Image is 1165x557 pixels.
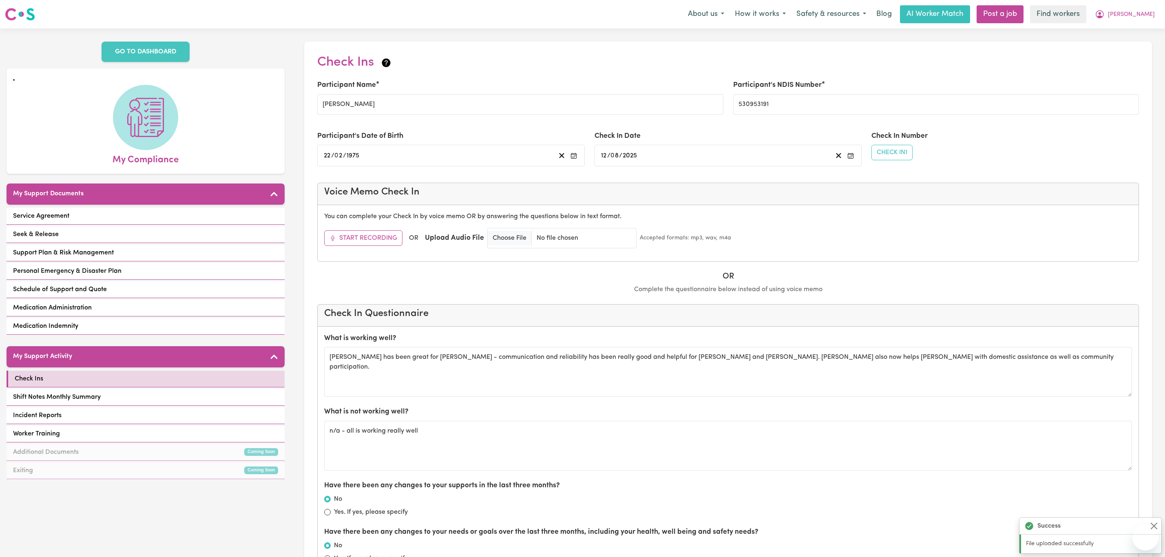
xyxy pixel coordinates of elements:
a: Medication Indemnity [7,318,285,335]
a: Careseekers logo [5,5,35,24]
span: My Compliance [113,150,179,167]
a: Shift Notes Monthly Summary [7,389,285,406]
a: Schedule of Support and Quote [7,281,285,298]
button: Start Recording [324,230,402,246]
span: Additional Documents [13,447,79,457]
span: OR [409,233,418,243]
a: Seek & Release [7,226,285,243]
a: Find workers [1030,5,1086,23]
span: / [607,152,610,159]
a: ExitingComing Soon [7,462,285,479]
strong: Success [1037,521,1061,531]
a: Blog [871,5,897,23]
button: How it works [730,6,791,23]
input: -- [601,150,607,161]
span: Shift Notes Monthly Summary [13,392,101,402]
label: Have there been any changes to your supports in the last three months? [324,480,560,491]
span: Medication Administration [13,303,92,313]
span: Service Agreement [13,211,69,221]
span: / [331,152,334,159]
input: -- [323,150,331,161]
p: Complete the questionnaire below instead of using voice memo [317,285,1139,294]
small: Accepted formats: mp3, wav, m4a [640,234,731,242]
h5: My Support Activity [13,353,72,360]
span: Check Ins [15,374,43,384]
a: Worker Training [7,426,285,442]
a: Check Ins [7,371,285,387]
input: -- [611,150,619,161]
button: My Support Activity [7,346,285,367]
button: Safety & resources [791,6,871,23]
p: File uploaded successfully [1026,539,1156,548]
label: Yes. If yes, please specify [334,507,408,517]
label: Participant Name [317,80,376,91]
span: Medication Indemnity [13,321,78,331]
input: ---- [346,150,360,161]
input: ---- [622,150,638,161]
label: Upload Audio File [425,233,484,243]
label: What is working well? [324,333,396,344]
label: Check In Date [595,131,641,141]
h2: Check Ins [317,55,392,70]
span: 0 [334,153,338,159]
a: Post a job [977,5,1024,23]
h4: Check In Questionnaire [324,308,1132,320]
h5: OR [317,272,1139,281]
button: My Account [1090,6,1160,23]
span: Incident Reports [13,411,62,420]
span: Schedule of Support and Quote [13,285,107,294]
label: No [334,494,342,504]
span: Worker Training [13,429,60,439]
p: You can complete your Check In by voice memo OR by answering the questions below in text format. [324,212,1132,221]
textarea: [PERSON_NAME] has been great for [PERSON_NAME] - communication and reliability has been really go... [324,347,1132,397]
a: GO TO DASHBOARD [102,42,190,62]
span: Personal Emergency & Disaster Plan [13,266,122,276]
a: Medication Administration [7,300,285,316]
button: My Support Documents [7,183,285,205]
a: My Compliance [13,85,278,167]
a: Service Agreement [7,208,285,225]
a: Additional DocumentsComing Soon [7,444,285,461]
label: Check In Number [871,131,928,141]
label: Have there been any changes to your needs or goals over the last three months, including your hea... [324,527,758,537]
input: -- [335,150,343,161]
a: AI Worker Match [900,5,970,23]
span: Support Plan & Risk Management [13,248,114,258]
label: Participant's NDIS Number [733,80,822,91]
span: / [343,152,346,159]
span: 0 [610,153,615,159]
textarea: n/a - all is working really well [324,421,1132,471]
h5: My Support Documents [13,190,84,198]
small: Coming Soon [244,448,278,456]
button: Check In1 [871,145,913,160]
iframe: Button to launch messaging window, conversation in progress [1132,524,1158,550]
img: Careseekers logo [5,7,35,22]
button: Close [1149,521,1159,531]
span: [PERSON_NAME] [1108,10,1155,19]
span: Seek & Release [13,230,59,239]
span: Exiting [13,466,33,475]
button: About us [683,6,730,23]
a: Incident Reports [7,407,285,424]
label: No [334,541,342,550]
small: Coming Soon [244,466,278,474]
h4: Voice Memo Check In [324,186,1132,198]
label: What is not working well? [324,407,409,417]
label: Participant's Date of Birth [317,131,403,141]
a: Personal Emergency & Disaster Plan [7,263,285,280]
span: / [619,152,622,159]
a: Support Plan & Risk Management [7,245,285,261]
